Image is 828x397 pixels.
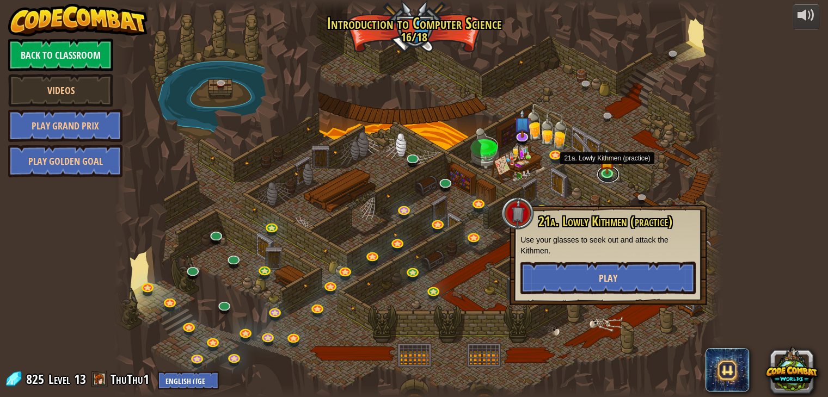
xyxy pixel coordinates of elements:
[793,4,820,29] button: Adjust volume
[520,234,696,256] p: Use your glasses to seek out and attack the Kithmen.
[8,4,148,36] img: CodeCombat - Learn how to code by playing a game
[8,109,122,142] a: Play Grand Prix
[8,74,113,107] a: Videos
[111,370,152,388] a: ThuThu1
[514,109,531,138] img: level-banner-unstarted-subscriber.png
[538,212,672,231] span: 21a. Lowly Kithmen (practice)
[26,370,47,388] span: 825
[599,148,615,175] img: level-banner-started.png
[520,262,696,294] button: Play
[48,370,70,388] span: Level
[8,145,122,177] a: Play Golden Goal
[74,370,86,388] span: 13
[599,271,617,285] span: Play
[8,39,113,71] a: Back to Classroom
